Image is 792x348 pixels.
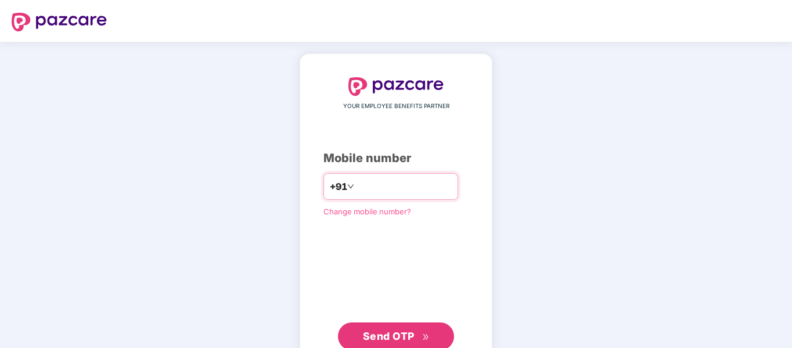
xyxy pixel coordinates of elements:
[348,77,444,96] img: logo
[343,102,449,111] span: YOUR EMPLOYEE BENEFITS PARTNER
[323,207,411,216] a: Change mobile number?
[330,180,347,194] span: +91
[323,149,469,167] div: Mobile number
[422,333,430,341] span: double-right
[347,183,354,190] span: down
[12,13,107,31] img: logo
[363,330,415,342] span: Send OTP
